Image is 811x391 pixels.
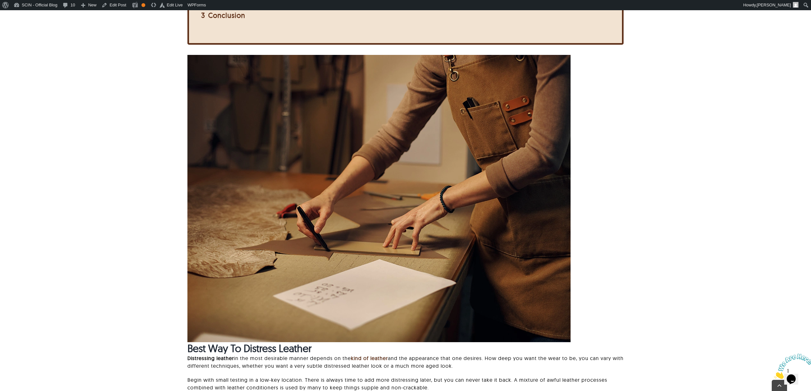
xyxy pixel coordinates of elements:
span: [PERSON_NAME] [757,3,791,7]
iframe: chat widget [771,351,811,381]
div: OK [141,3,145,7]
img: Best Way To Distress Leather [187,55,571,342]
a: 3 Conclusion [201,11,245,20]
span: 3 [201,11,205,20]
a: kind of leather [351,355,388,361]
span: 1 [3,3,5,8]
p: in the most desirable manner depends on the and the appearance that one desires. How deep you wan... [187,354,624,370]
strong: Distressing leather [187,355,234,361]
strong: Best Way To Distress Leather [187,342,312,355]
img: Chat attention grabber [3,3,42,28]
span: Conclusion [208,11,245,20]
